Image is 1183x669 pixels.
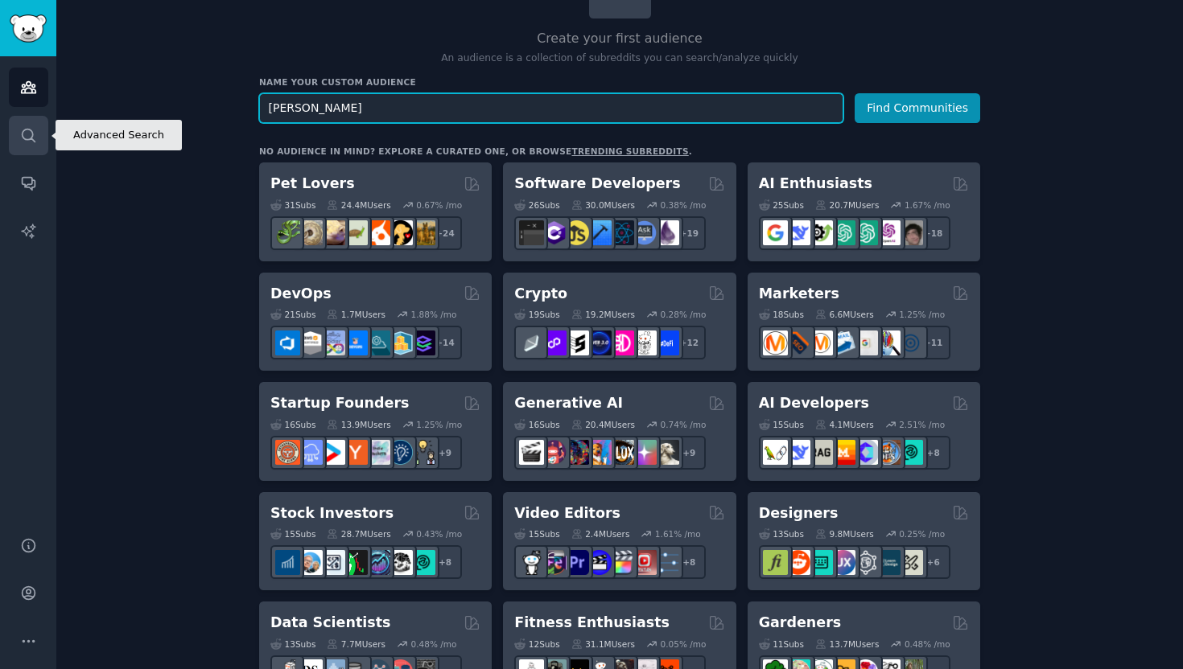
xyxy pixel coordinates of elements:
[388,330,413,355] img: aws_cdk
[343,220,368,245] img: turtle
[831,550,855,575] img: UXDesign
[327,309,385,320] div: 1.7M Users
[259,93,843,123] input: Pick a short name, like "Digital Marketers" or "Movie-Goers"
[428,326,462,359] div: + 14
[275,440,300,465] img: EntrepreneurRideAlong
[270,284,332,304] h2: DevOps
[327,638,385,650] div: 7.7M Users
[343,330,368,355] img: DevOpsLinks
[632,220,657,245] img: AskComputerScience
[876,440,901,465] img: llmops
[759,174,872,194] h2: AI Enthusiasts
[808,440,833,465] img: Rag
[327,528,390,540] div: 28.7M Users
[661,419,707,430] div: 0.74 % /mo
[815,309,874,320] div: 6.6M Users
[917,436,950,470] div: + 8
[853,220,878,245] img: chatgpt_prompts_
[609,330,634,355] img: defiblockchain
[587,220,612,245] img: iOSProgramming
[365,440,390,465] img: indiehackers
[275,220,300,245] img: herpetology
[899,528,945,540] div: 0.25 % /mo
[320,220,345,245] img: leopardgeckos
[609,220,634,245] img: reactnative
[759,393,869,413] h2: AI Developers
[298,440,323,465] img: SaaS
[831,330,855,355] img: Emailmarketing
[855,93,980,123] button: Find Communities
[519,220,544,245] img: software
[808,330,833,355] img: AskMarketing
[275,330,300,355] img: azuredevops
[815,419,874,430] div: 4.1M Users
[672,545,706,579] div: + 8
[388,220,413,245] img: PetAdvice
[759,613,842,633] h2: Gardeners
[672,436,706,470] div: + 9
[320,330,345,355] img: Docker_DevOps
[428,216,462,250] div: + 24
[571,309,635,320] div: 19.2M Users
[759,528,804,540] div: 13 Sub s
[808,220,833,245] img: AItoolsCatalog
[410,550,435,575] img: technicalanalysis
[785,220,810,245] img: DeepSeek
[571,528,630,540] div: 2.4M Users
[654,440,679,465] img: DreamBooth
[514,393,623,413] h2: Generative AI
[327,199,390,211] div: 24.4M Users
[270,419,315,430] div: 16 Sub s
[10,14,47,43] img: GummySearch logo
[259,76,980,88] h3: Name your custom audience
[876,220,901,245] img: OpenAIDev
[905,638,950,650] div: 0.48 % /mo
[416,419,462,430] div: 1.25 % /mo
[410,440,435,465] img: growmybusiness
[759,284,839,304] h2: Marketers
[564,220,589,245] img: learnjavascript
[763,440,788,465] img: LangChain
[259,29,980,49] h2: Create your first audience
[416,528,462,540] div: 0.43 % /mo
[632,440,657,465] img: starryai
[654,550,679,575] img: postproduction
[815,199,879,211] div: 20.7M Users
[763,550,788,575] img: typography
[654,220,679,245] img: elixir
[785,330,810,355] img: bigseo
[343,550,368,575] img: Trading
[655,528,701,540] div: 1.61 % /mo
[853,550,878,575] img: userexperience
[853,330,878,355] img: googleads
[270,638,315,650] div: 13 Sub s
[428,545,462,579] div: + 8
[899,309,945,320] div: 1.25 % /mo
[388,440,413,465] img: Entrepreneurship
[320,440,345,465] img: startup
[298,550,323,575] img: ValueInvesting
[672,326,706,359] div: + 12
[661,199,707,211] div: 0.38 % /mo
[411,638,457,650] div: 0.48 % /mo
[587,550,612,575] img: VideoEditors
[428,436,462,470] div: + 9
[514,638,559,650] div: 12 Sub s
[519,440,544,465] img: aivideo
[609,440,634,465] img: FluxAI
[411,309,457,320] div: 1.88 % /mo
[899,419,945,430] div: 2.51 % /mo
[905,199,950,211] div: 1.67 % /mo
[514,528,559,540] div: 15 Sub s
[270,309,315,320] div: 21 Sub s
[327,419,390,430] div: 13.9M Users
[609,550,634,575] img: finalcutpro
[759,309,804,320] div: 18 Sub s
[759,419,804,430] div: 15 Sub s
[514,419,559,430] div: 16 Sub s
[571,638,635,650] div: 31.1M Users
[514,613,670,633] h2: Fitness Enthusiasts
[759,199,804,211] div: 25 Sub s
[785,440,810,465] img: DeepSeek
[320,550,345,575] img: Forex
